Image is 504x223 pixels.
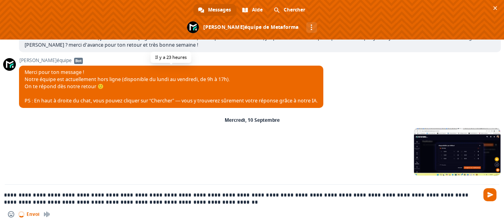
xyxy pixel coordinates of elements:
textarea: Entrez votre message... [4,191,475,206]
span: Envoyer [483,188,496,201]
div: Chercher [269,4,311,16]
span: Chercher [284,4,305,16]
span: Message audio [44,211,50,217]
span: Bot [74,58,83,64]
div: Aide [237,4,268,16]
span: Messages [208,4,231,16]
div: Autres canaux [306,22,317,33]
div: Messages [193,4,237,16]
span: Aide [252,4,263,16]
span: Fermer le chat [491,4,499,12]
span: Merci pour ton message ! Notre équipe est actuellement hors ligne (disponible du lundi au vendred... [25,69,318,104]
span: [PERSON_NAME]équipe [19,58,323,63]
div: Mercredi, 10 Septembre [225,118,280,123]
span: Insérer un emoji [8,211,14,217]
